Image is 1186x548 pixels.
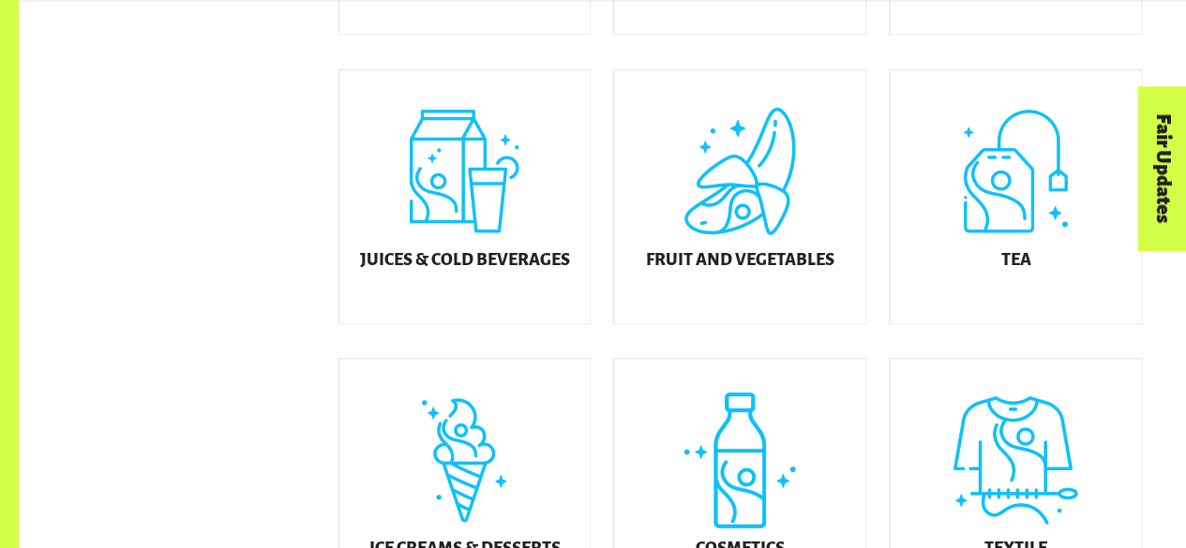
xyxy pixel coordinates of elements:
[646,251,834,270] h5: Fruit and Vegetables
[1000,251,1030,270] h5: Tea
[359,251,569,270] h5: Juices & Cold Beverages
[889,69,1142,324] a: Tea
[613,69,866,324] a: Fruit and Vegetables
[338,69,592,324] a: Juices & Cold Beverages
